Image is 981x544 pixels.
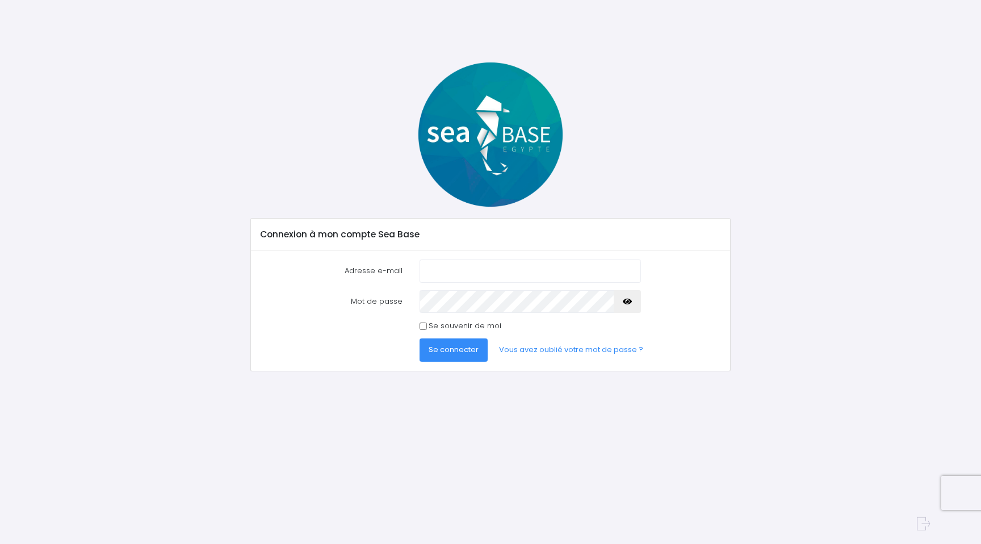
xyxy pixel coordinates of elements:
[252,290,411,313] label: Mot de passe
[251,219,730,250] div: Connexion à mon compte Sea Base
[252,260,411,282] label: Adresse e-mail
[490,338,652,361] a: Vous avez oublié votre mot de passe ?
[429,344,479,355] span: Se connecter
[420,338,488,361] button: Se connecter
[429,320,501,332] label: Se souvenir de moi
